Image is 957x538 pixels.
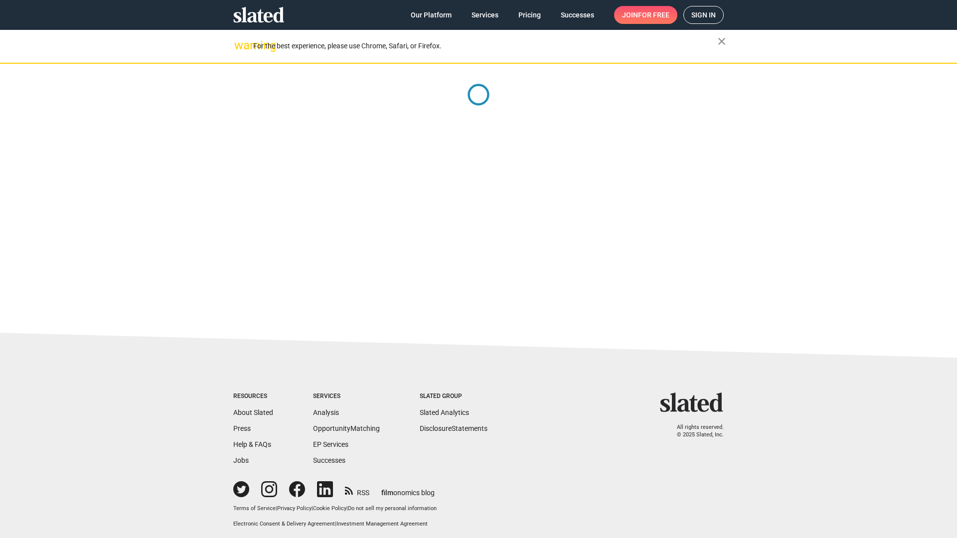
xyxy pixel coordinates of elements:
[518,6,541,24] span: Pricing
[253,39,718,53] div: For the best experience, please use Chrome, Safari, or Firefox.
[313,408,339,416] a: Analysis
[313,424,380,432] a: OpportunityMatching
[313,505,346,512] a: Cookie Policy
[346,505,348,512] span: |
[313,456,345,464] a: Successes
[403,6,460,24] a: Our Platform
[420,424,487,432] a: DisclosureStatements
[277,505,312,512] a: Privacy Policy
[561,6,594,24] span: Successes
[234,39,246,51] mat-icon: warning
[510,6,549,24] a: Pricing
[638,6,669,24] span: for free
[335,521,336,527] span: |
[313,393,380,401] div: Services
[276,505,277,512] span: |
[420,393,487,401] div: Slated Group
[472,6,498,24] span: Services
[691,6,716,23] span: Sign in
[381,480,435,498] a: filmonomics blog
[233,440,271,448] a: Help & FAQs
[464,6,506,24] a: Services
[420,408,469,416] a: Slated Analytics
[233,521,335,527] a: Electronic Consent & Delivery Agreement
[381,489,393,497] span: film
[233,424,251,432] a: Press
[233,393,273,401] div: Resources
[313,440,348,448] a: EP Services
[666,424,724,438] p: All rights reserved. © 2025 Slated, Inc.
[614,6,677,24] a: Joinfor free
[348,505,437,513] button: Do not sell my personal information
[336,521,428,527] a: Investment Management Agreement
[233,456,249,464] a: Jobs
[683,6,724,24] a: Sign in
[411,6,452,24] span: Our Platform
[553,6,602,24] a: Successes
[622,6,669,24] span: Join
[345,482,369,498] a: RSS
[312,505,313,512] span: |
[233,408,273,416] a: About Slated
[233,505,276,512] a: Terms of Service
[716,35,728,47] mat-icon: close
